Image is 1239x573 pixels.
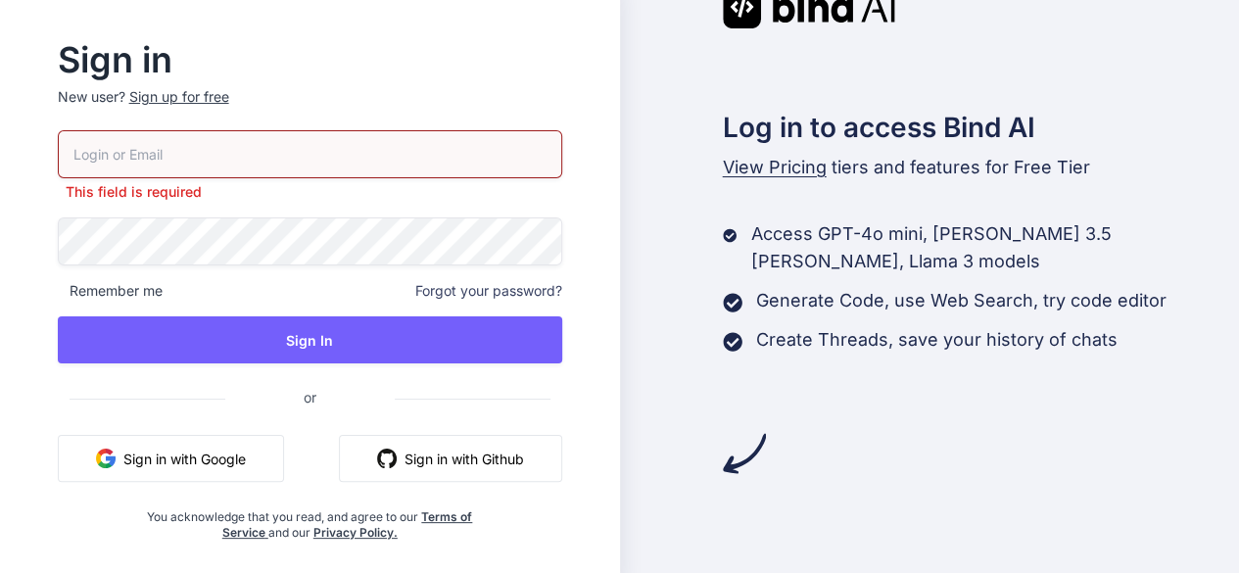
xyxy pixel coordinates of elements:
[313,525,398,540] a: Privacy Policy.
[58,435,284,482] button: Sign in with Google
[58,281,163,301] span: Remember me
[225,373,395,421] span: or
[58,316,562,363] button: Sign In
[129,87,229,107] div: Sign up for free
[58,87,562,130] p: New user?
[756,326,1118,354] p: Create Threads, save your history of chats
[58,44,562,75] h2: Sign in
[222,509,473,540] a: Terms of Service
[141,498,478,541] div: You acknowledge that you read, and agree to our and our
[723,432,766,475] img: arrow
[96,449,116,468] img: google
[377,449,397,468] img: github
[750,220,1239,275] p: Access GPT-4o mini, [PERSON_NAME] 3.5 [PERSON_NAME], Llama 3 models
[58,130,562,178] input: Login or Email
[415,281,562,301] span: Forgot your password?
[756,287,1167,314] p: Generate Code, use Web Search, try code editor
[723,157,827,177] span: View Pricing
[58,182,562,202] p: This field is required
[339,435,562,482] button: Sign in with Github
